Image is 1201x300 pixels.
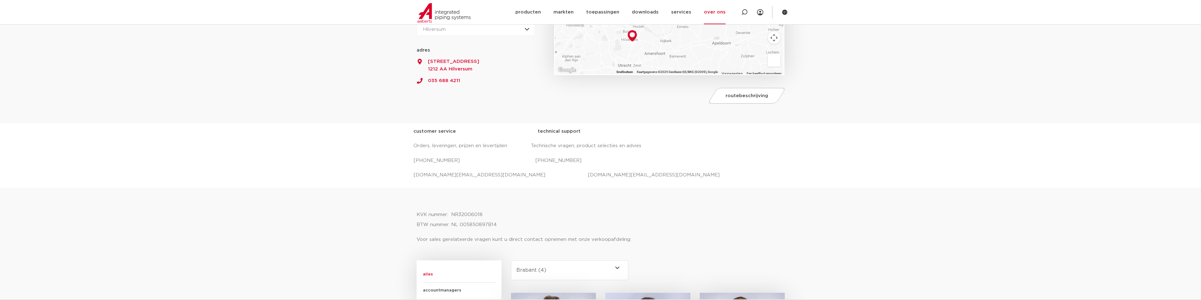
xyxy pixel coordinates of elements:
button: Sneltoetsen [616,70,633,74]
p: [DOMAIN_NAME][EMAIL_ADDRESS][DOMAIN_NAME] [DOMAIN_NAME][EMAIL_ADDRESS][DOMAIN_NAME] [413,170,788,180]
p: Voor sales gerelateerde vragen kunt u direct contact opnemen met onze verkoopafdeling: [417,235,785,245]
button: Sleep Pegman de kaart op om Street View te openen [768,54,780,67]
a: Dit gebied openen in Google Maps (er wordt een nieuw venster geopend) [557,66,577,74]
span: Hilversum [423,27,446,32]
button: Bedieningsopties voor de kaartweergave [768,31,780,44]
span: accountmanagers [423,283,495,298]
span: alles [423,267,495,283]
span: routebeschrijving [726,93,768,98]
a: Voorwaarden (wordt geopend in een nieuw tabblad) [721,72,743,75]
strong: customer service technical support [413,129,581,134]
a: Een kaartfout rapporteren [747,72,782,75]
p: KVK nummer: NR32006018 BTW nummer: NL 005850897B14 [417,210,785,230]
a: routebeschrijving [707,88,787,104]
span: Kaartgegevens ©2025 GeoBasis-DE/BKG (©2009), Google [637,70,718,74]
img: Google [557,66,577,74]
p: Orders, leveringen, prijzen en levertijden Technische vragen, product selecties en advies [413,141,788,151]
p: [PHONE_NUMBER] [PHONE_NUMBER] [413,156,788,166]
